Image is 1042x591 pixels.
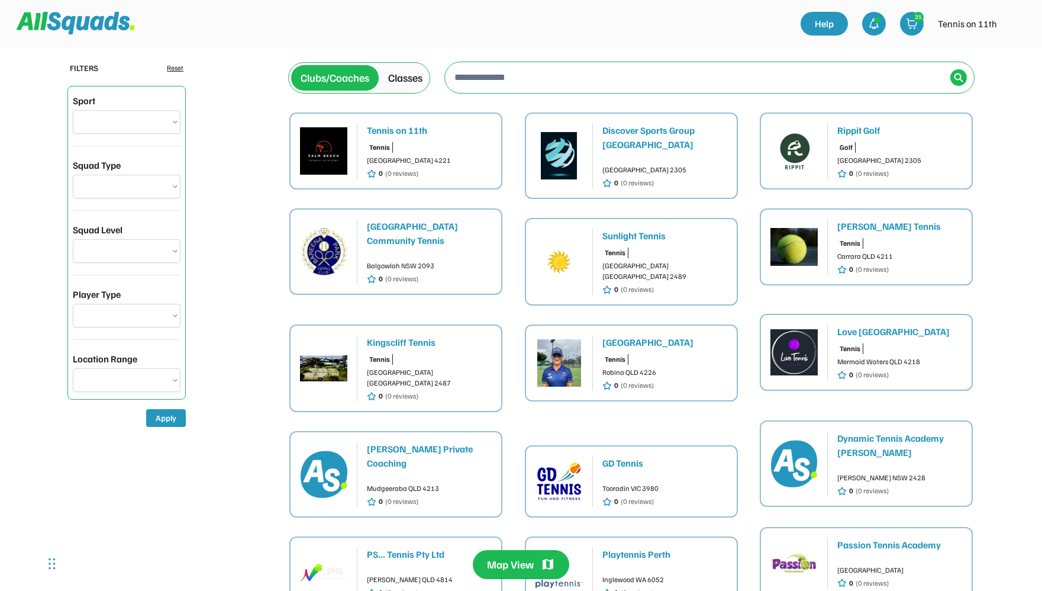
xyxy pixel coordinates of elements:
div: [PERSON_NAME] Private Coaching [367,442,492,470]
img: Sunlight%20tennis%20logo.png [535,238,583,285]
img: logo_square.gif [770,539,818,587]
div: [GEOGRAPHIC_DATA] [602,335,727,349]
div: [GEOGRAPHIC_DATA] [GEOGRAPHIC_DATA] 2489 [602,261,727,282]
div: (0 reviews) [856,168,889,179]
div: Mermaid Waters QLD 4218 [837,356,962,367]
div: 0 [849,264,853,275]
img: Screen%20Shot%202025-01-24%20at%203.14.40%20pm.png [770,223,818,271]
div: 0 [849,370,853,380]
div: Sunlight Tennis [602,229,727,243]
div: FILTERS [70,62,98,74]
div: Mudgeeraba QLD 4213 [367,483,492,494]
img: star-01%20%282%29.svg [837,578,847,588]
div: [PERSON_NAME] QLD 4814 [367,574,492,585]
div: [GEOGRAPHIC_DATA] 4221 [367,155,492,166]
div: Sport [73,94,95,108]
div: Player Type [73,287,121,301]
img: Rippitlogov2_green.png [770,127,818,175]
div: (0 reviews) [385,391,418,402]
img: star-01%20%282%29.svg [367,497,376,507]
img: star-01%20%282%29.svg [837,486,847,496]
div: Golf [840,142,853,153]
div: Tennis on 11th [367,123,492,137]
div: PS... Tennis Pty Ltd [367,547,492,561]
div: (0 reviews) [621,284,654,295]
div: Tennis [369,142,390,153]
div: 0 [849,578,853,589]
div: 0 [614,178,618,188]
a: Help [801,12,848,36]
div: Tennis [605,248,625,258]
img: star-01%20%282%29.svg [837,265,847,275]
div: [PERSON_NAME] NSW 2428 [837,473,962,483]
div: Passion Tennis Academy [837,538,962,552]
div: 0 [849,168,853,179]
img: star-01%20%282%29.svg [367,274,376,284]
div: Squad Type [73,158,121,172]
div: Squad Level [73,223,122,237]
div: Kingscliff Tennis [367,335,492,349]
div: Tennis [840,238,860,249]
div: Carrara QLD 4211 [837,251,962,262]
div: (0 reviews) [621,178,654,188]
div: Clubs/Coaches [301,70,369,86]
img: IMG_0581.jpeg [535,339,583,387]
div: (0 reviews) [856,486,889,496]
div: Playtennis Perth [602,547,727,561]
div: Inglewood WA 6052 [602,574,727,585]
img: star-01%20%282%29.svg [602,381,612,391]
div: Tennis on 11th [938,17,997,31]
div: Tennis [840,343,860,354]
img: star-01%20%282%29.svg [602,178,612,188]
img: shopping-cart-01%20%281%29.svg [906,18,918,30]
div: Classes [388,70,422,86]
button: Apply [146,409,186,427]
img: Icon%20%2838%29.svg [954,73,963,82]
img: star-01%20%282%29.svg [367,391,376,402]
div: (0 reviews) [856,264,889,275]
img: IMG_2979.png [1004,12,1028,36]
div: 35 [914,12,923,21]
div: Reset [167,63,183,73]
div: Tennis [369,354,390,365]
div: Robina QLD 4226 [602,367,727,378]
div: 0 [849,486,853,496]
div: 0 [379,168,383,179]
img: AS-100x100%402x.png [770,440,818,487]
img: star-01%20%282%29.svg [367,169,376,179]
div: (0 reviews) [856,370,889,380]
div: [PERSON_NAME] Tennis [837,219,962,233]
img: IMG-20250324-WA0000.jpg [300,345,347,392]
div: Tennis [605,354,625,365]
div: [GEOGRAPHIC_DATA] Community Tennis [367,219,492,248]
div: 0 [379,496,383,507]
div: 0 [614,496,618,507]
div: [GEOGRAPHIC_DATA] 2305 [837,155,962,166]
div: 0 [614,380,618,391]
div: 0 [379,274,383,284]
img: Screen%20Shot%202024-10-29%20at%2010.57.46%20am.png [535,132,583,179]
div: Discover Sports Group [GEOGRAPHIC_DATA] [602,123,727,152]
div: 0 [379,391,383,402]
div: (0 reviews) [621,380,654,391]
img: LTPP_Logo_REV.jpeg [770,329,818,376]
div: Dynamic Tennis Academy [PERSON_NAME] [837,431,962,460]
img: star-01%20%282%29.svg [602,497,612,507]
img: star-01%20%282%29.svg [837,169,847,179]
img: Squad%20Logo.svg [17,12,135,34]
div: [GEOGRAPHIC_DATA] [GEOGRAPHIC_DATA] 2487 [367,367,492,388]
div: (0 reviews) [385,274,418,284]
img: AS-100x100%402x.png [300,451,347,498]
div: [GEOGRAPHIC_DATA] 2305 [602,165,727,175]
div: Rippit Golf [837,123,962,137]
div: (0 reviews) [385,168,418,179]
div: (0 reviews) [856,578,889,589]
div: GD Tennis [602,456,727,470]
img: bareena_logo.gif [300,228,347,275]
img: star-01%20%282%29.svg [602,285,612,295]
img: star-01%20%282%29.svg [837,370,847,380]
div: (0 reviews) [385,496,418,507]
div: Tooradin VIC 3980 [602,483,727,494]
div: 0 [614,284,618,295]
img: IMG_2979.png [300,127,347,175]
